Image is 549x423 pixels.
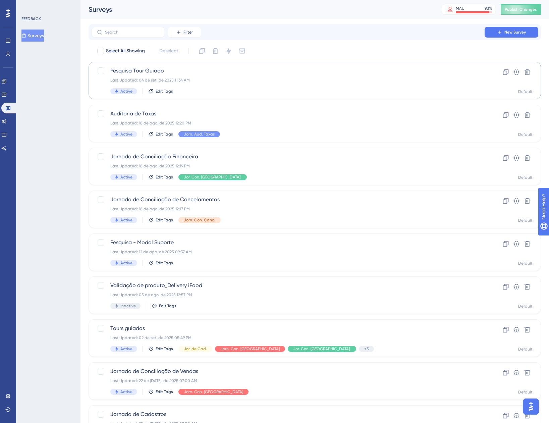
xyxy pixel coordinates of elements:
span: Edit Tags [156,260,173,266]
span: +3 [364,346,369,352]
div: Default [518,347,533,352]
span: Inactive [120,303,136,309]
span: Validação de produto_Delivery iFood [110,281,465,289]
span: Jorn. Aud. Taxas [184,131,215,137]
span: Deselect [159,47,178,55]
button: Edit Tags [152,303,176,309]
span: Active [120,131,132,137]
span: Jor. de Cad. [184,346,207,352]
div: Last Updated: 18 de ago. de 2025 12:20 PM [110,120,465,126]
span: Active [120,174,132,180]
span: Active [120,217,132,223]
button: Edit Tags [148,131,173,137]
span: Auditoria de Taxas [110,110,465,118]
span: New Survey [504,30,526,35]
div: Last Updated: 04 de set. de 2025 11:34 AM [110,77,465,83]
button: Surveys [21,30,44,42]
span: Edit Tags [156,131,173,137]
button: Edit Tags [148,389,173,394]
span: Active [120,260,132,266]
span: Pesquisa - Modal Suporte [110,239,465,247]
span: Jorn. Con. [GEOGRAPHIC_DATA] [220,346,280,352]
span: Jorn. Con. [GEOGRAPHIC_DATA] [184,389,243,394]
div: Surveys [89,5,425,14]
span: Active [120,389,132,394]
span: Select All Showing [106,47,145,55]
div: Last Updated: 22 de [DATE]. de 2025 07:00 AM [110,378,465,383]
div: Default [518,261,533,266]
iframe: UserGuiding AI Assistant Launcher [521,396,541,417]
div: Default [518,218,533,223]
div: Default [518,175,533,180]
input: Search [105,30,159,35]
span: Edit Tags [156,174,173,180]
span: Pesquisa Tour Guiado [110,67,465,75]
div: Last Updated: 18 de ago. de 2025 12:17 PM [110,206,465,212]
span: Active [120,89,132,94]
span: Tours guiados [110,324,465,332]
button: Deselect [153,45,184,57]
button: Edit Tags [148,174,173,180]
button: Publish Changes [501,4,541,15]
span: Active [120,346,132,352]
button: Edit Tags [148,89,173,94]
div: 93 % [485,6,492,11]
div: Last Updated: 18 de ago. de 2025 12:19 PM [110,163,465,169]
span: Jornada de Conciliação Financeira [110,153,465,161]
button: Edit Tags [148,346,173,352]
div: Last Updated: 12 de ago. de 2025 09:37 AM [110,249,465,255]
button: Edit Tags [148,217,173,223]
span: Publish Changes [505,7,537,12]
div: Default [518,304,533,309]
button: Filter [168,27,201,38]
div: MAU [456,6,464,11]
button: Edit Tags [148,260,173,266]
span: Edit Tags [156,389,173,394]
span: Edit Tags [156,217,173,223]
span: Edit Tags [159,303,176,309]
span: Edit Tags [156,346,173,352]
span: Jornada de Conciliação de Cancelamentos [110,196,465,204]
div: Last Updated: 05 de ago. de 2025 12:57 PM [110,292,465,298]
button: New Survey [485,27,538,38]
span: Jor. Con. [GEOGRAPHIC_DATA]. [293,346,351,352]
div: Default [518,389,533,395]
span: Jornada de Conciliação de Vendas [110,367,465,375]
span: Filter [183,30,193,35]
div: FEEDBACK [21,16,41,21]
span: Need Help? [16,2,42,10]
span: Edit Tags [156,89,173,94]
span: Jorn. Con. Canc. [184,217,215,223]
span: Jor. Con. [GEOGRAPHIC_DATA]. [184,174,241,180]
div: Last Updated: 02 de set. de 2025 05:49 PM [110,335,465,340]
span: Jornada de Cadastros [110,410,465,418]
div: Default [518,89,533,94]
div: Default [518,132,533,137]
